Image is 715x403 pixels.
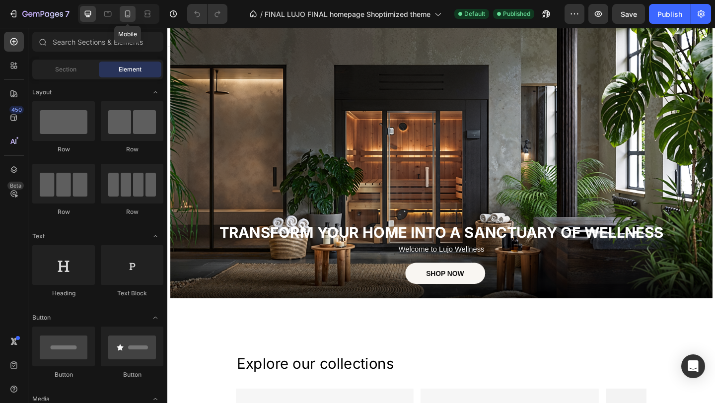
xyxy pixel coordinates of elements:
p: 7 [65,8,70,20]
span: Button [32,313,51,322]
span: Toggle open [147,84,163,100]
div: Button [32,370,95,379]
h2: Explore our collections [74,354,521,377]
span: Element [119,65,142,74]
strong: SHOP NOW [281,263,322,271]
span: FINAL LUJO FINAL homepage Shoptimized theme [265,9,430,19]
span: / [260,9,263,19]
span: Published [503,9,530,18]
div: Undo/Redo [187,4,227,24]
strong: TRANSFORM YOUR HOME INTO A SANCTUARY OF WELLNESS [57,213,540,232]
div: Text Block [101,289,163,298]
div: Row [32,207,95,216]
button: Publish [649,4,691,24]
a: SHOP NOW [259,256,346,278]
div: Button [101,370,163,379]
iframe: Design area [167,28,715,403]
span: Default [464,9,485,18]
div: Row [32,145,95,154]
span: Section [55,65,76,74]
input: Search Sections & Elements [32,32,163,52]
div: Row [101,145,163,154]
span: Text [32,232,45,241]
div: Open Intercom Messenger [681,354,705,378]
div: Heading [32,289,95,298]
span: Save [621,10,637,18]
p: Welcome to Lujo Wellness [193,235,403,247]
button: 7 [4,4,74,24]
div: Row [101,207,163,216]
button: Save [612,4,645,24]
span: Toggle open [147,228,163,244]
span: Layout [32,88,52,97]
div: Beta [7,182,24,190]
span: Toggle open [147,310,163,326]
div: Publish [657,9,682,19]
div: 450 [9,106,24,114]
